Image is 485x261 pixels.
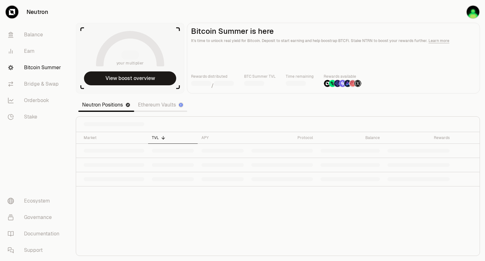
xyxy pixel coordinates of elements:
img: EtherFi Points [334,80,341,87]
img: AADAO [467,6,479,18]
span: your multiplier [117,60,144,66]
div: TVL [152,135,194,140]
a: Documentation [3,226,68,242]
img: Structured Points [354,80,361,87]
div: Rewards [387,135,450,140]
a: Bitcoin Summer [3,59,68,76]
a: Earn [3,43,68,59]
img: NTRN [324,80,331,87]
div: Balance [320,135,380,140]
p: BTC Summer TVL [244,73,276,80]
p: Time remaining [286,73,314,80]
p: Rewards available [324,73,362,80]
a: Bridge & Swap [3,76,68,92]
img: Bedrock Diamonds [344,80,351,87]
div: Market [84,135,144,140]
p: Rewards distributed [191,73,234,80]
a: Balance [3,27,68,43]
div: / [191,80,234,89]
p: It's time to unlock real yield for Bitcoin. Deposit to start earning and help boostrap BTCFi. Sta... [191,38,476,44]
div: APY [201,135,244,140]
a: Neutron Positions [78,99,134,111]
a: Ethereum Vaults [134,99,187,111]
div: Protocol [251,135,313,140]
img: Solv Points [339,80,346,87]
img: Mars Fragments [349,80,356,87]
img: Ethereum Logo [179,103,183,107]
a: Ecosystem [3,193,68,209]
button: View boost overview [84,71,176,85]
a: Stake [3,109,68,125]
a: Learn more [428,38,449,43]
a: Governance [3,209,68,226]
img: Neutron Logo [126,103,130,107]
img: Lombard Lux [329,80,336,87]
h2: Bitcoin Summer is here [191,27,476,36]
a: Support [3,242,68,258]
a: Orderbook [3,92,68,109]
